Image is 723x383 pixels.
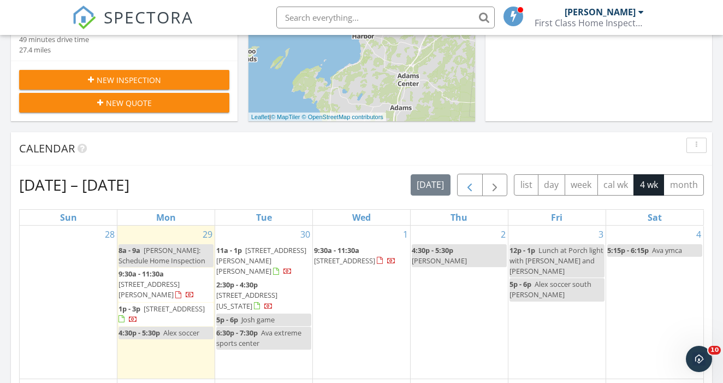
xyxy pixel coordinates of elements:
span: [STREET_ADDRESS][PERSON_NAME] [118,279,180,299]
a: 2:30p - 4:30p [STREET_ADDRESS][US_STATE] [216,280,277,310]
a: Go to September 29, 2025 [200,226,215,243]
span: [STREET_ADDRESS] [314,256,375,266]
a: Monday [154,210,178,225]
td: Go to October 1, 2025 [313,226,411,379]
a: Go to September 30, 2025 [298,226,312,243]
a: Go to September 28, 2025 [103,226,117,243]
span: [STREET_ADDRESS] [144,304,205,314]
span: 4:30p - 5:30p [118,328,160,338]
div: [PERSON_NAME] [565,7,636,17]
div: 27.4 miles [19,45,89,55]
span: 10 [708,346,721,355]
span: Josh game [241,315,275,325]
a: 11a - 1p [STREET_ADDRESS][PERSON_NAME][PERSON_NAME] [216,244,311,279]
h2: [DATE] – [DATE] [19,174,129,196]
a: © MapTiler [271,114,300,120]
span: 9:30a - 11:30a [314,245,359,255]
span: 12p - 1p [509,245,535,255]
span: 9:30a - 11:30a [118,269,164,279]
div: | [248,113,386,122]
span: [STREET_ADDRESS][PERSON_NAME][PERSON_NAME] [216,245,306,276]
button: month [663,174,704,196]
span: 5p - 6p [509,279,531,289]
span: 1p - 3p [118,304,140,314]
a: 11a - 1p [STREET_ADDRESS][PERSON_NAME][PERSON_NAME] [216,245,306,276]
div: First Class Home Inspection [535,17,644,28]
a: SPECTORA [72,15,193,38]
span: 11a - 1p [216,245,242,255]
input: Search everything... [276,7,495,28]
span: [STREET_ADDRESS][US_STATE] [216,290,277,310]
a: 9:30a - 11:30a [STREET_ADDRESS] [314,245,396,266]
td: Go to September 30, 2025 [215,226,313,379]
a: 1p - 3p [STREET_ADDRESS] [118,304,205,324]
a: 9:30a - 11:30a [STREET_ADDRESS] [314,244,409,268]
span: Ava extreme sports center [216,328,301,348]
span: 6:30p - 7:30p [216,328,258,338]
button: day [538,174,565,196]
a: 2:30p - 4:30p [STREET_ADDRESS][US_STATE] [216,279,311,313]
a: Tuesday [254,210,274,225]
span: 5p - 6p [216,315,238,325]
span: 8a - 9a [118,245,140,255]
span: 5:15p - 6:15p [607,245,649,255]
button: 4 wk [633,174,664,196]
a: Saturday [645,210,664,225]
td: Go to October 2, 2025 [410,226,508,379]
a: Wednesday [350,210,373,225]
a: Thursday [448,210,470,225]
span: Alex soccer south [PERSON_NAME] [509,279,591,299]
button: New Quote [19,93,229,113]
a: Go to October 3, 2025 [596,226,606,243]
span: Alex soccer [163,328,199,338]
a: Friday [549,210,565,225]
span: Ava ymca [652,245,682,255]
button: list [514,174,538,196]
button: [DATE] [411,174,451,196]
a: Go to October 2, 2025 [499,226,508,243]
button: Previous [457,174,483,196]
div: 49 minutes drive time [19,34,89,45]
td: Go to September 29, 2025 [117,226,215,379]
td: Go to September 28, 2025 [20,226,117,379]
span: New Inspection [97,74,161,86]
a: 9:30a - 11:30a [STREET_ADDRESS][PERSON_NAME] [118,268,214,302]
iframe: Intercom live chat [686,346,712,372]
span: Lunch at Porch light with [PERSON_NAME] and [PERSON_NAME] [509,245,603,276]
td: Go to October 4, 2025 [606,226,703,379]
a: 1p - 3p [STREET_ADDRESS] [118,303,214,326]
a: Go to October 1, 2025 [401,226,410,243]
a: 9:30a - 11:30a [STREET_ADDRESS][PERSON_NAME] [118,269,194,299]
span: Calendar [19,141,75,156]
button: New Inspection [19,70,229,90]
span: SPECTORA [104,5,193,28]
span: [PERSON_NAME]: Schedule Home Inspection [118,245,205,266]
span: 4:30p - 5:30p [412,245,453,255]
img: The Best Home Inspection Software - Spectora [72,5,96,30]
span: [PERSON_NAME] [412,256,467,266]
button: cal wk [597,174,635,196]
button: week [565,174,598,196]
button: Next [482,174,508,196]
a: Sunday [58,210,79,225]
a: Go to October 4, 2025 [694,226,703,243]
a: Leaflet [251,114,269,120]
td: Go to October 3, 2025 [508,226,606,379]
a: © OpenStreetMap contributors [302,114,383,120]
span: 2:30p - 4:30p [216,280,258,290]
span: New Quote [106,97,152,109]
